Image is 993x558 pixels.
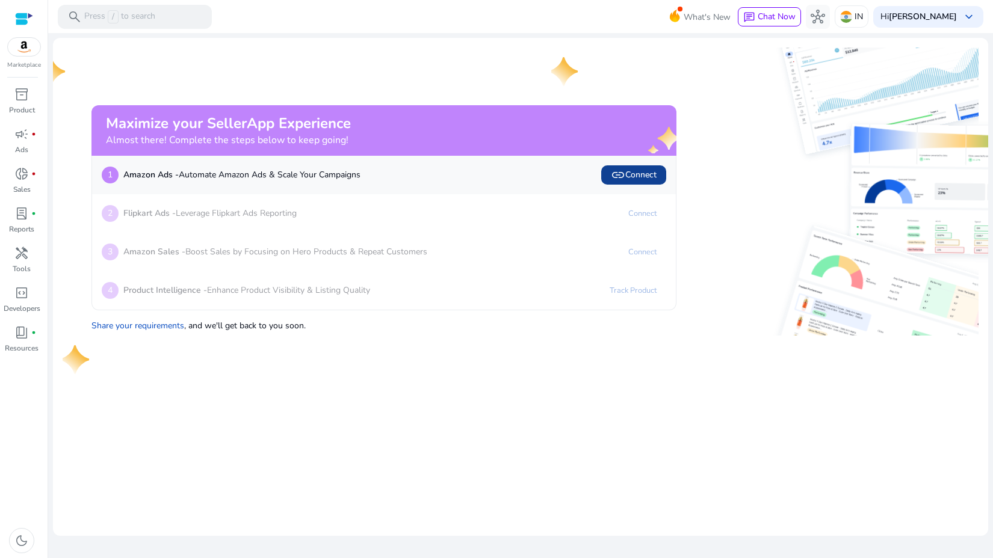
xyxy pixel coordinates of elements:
[31,171,36,176] span: fiber_manual_record
[14,286,29,300] span: code_blocks
[13,263,31,274] p: Tools
[84,10,155,23] p: Press to search
[106,135,351,146] h4: Almost there! Complete the steps below to keep going!
[15,144,28,155] p: Ads
[123,168,360,181] p: Automate Amazon Ads & Scale Your Campaigns
[601,165,666,185] button: linkConnect
[63,345,91,374] img: one-star.svg
[855,6,863,27] p: IN
[31,330,36,335] span: fiber_manual_record
[600,281,666,300] a: Track Product
[14,533,29,548] span: dark_mode
[14,87,29,102] span: inventory_2
[811,10,825,24] span: hub
[102,244,119,260] p: 3
[102,282,119,299] p: 4
[102,167,119,183] p: 1
[743,11,755,23] span: chat
[619,242,666,262] a: Connect
[123,284,207,296] b: Product Intelligence -
[806,5,830,29] button: hub
[9,105,35,115] p: Product
[4,303,40,314] p: Developers
[611,168,657,182] span: Connect
[889,11,957,22] b: [PERSON_NAME]
[14,167,29,181] span: donut_small
[13,184,31,195] p: Sales
[738,7,801,26] button: chatChat Now
[5,343,39,354] p: Resources
[7,61,41,70] p: Marketplace
[108,10,119,23] span: /
[91,314,676,332] p: , and we'll get back to you soon.
[31,211,36,216] span: fiber_manual_record
[14,127,29,141] span: campaign
[8,38,40,56] img: amazon.svg
[39,57,67,86] img: one-star.svg
[758,11,796,22] span: Chat Now
[123,169,179,180] b: Amazon Ads -
[14,246,29,260] span: handyman
[9,224,34,235] p: Reports
[123,246,185,257] b: Amazon Sales -
[67,10,82,24] span: search
[123,207,297,219] p: Leverage Flipkart Ads Reporting
[840,11,852,23] img: in.svg
[91,320,184,331] a: Share your requirements
[551,57,580,86] img: one-star.svg
[106,115,351,132] h2: Maximize your SellerApp Experience
[880,13,957,21] p: Hi
[123,284,370,296] p: Enhance Product Visibility & Listing Quality
[611,168,625,182] span: link
[684,7,731,28] span: What's New
[123,245,427,258] p: Boost Sales by Focusing on Hero Products & Repeat Customers
[14,206,29,221] span: lab_profile
[123,207,176,219] b: Flipkart Ads -
[14,325,29,340] span: book_4
[962,10,976,24] span: keyboard_arrow_down
[31,132,36,136] span: fiber_manual_record
[619,204,666,223] a: Connect
[102,205,119,222] p: 2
